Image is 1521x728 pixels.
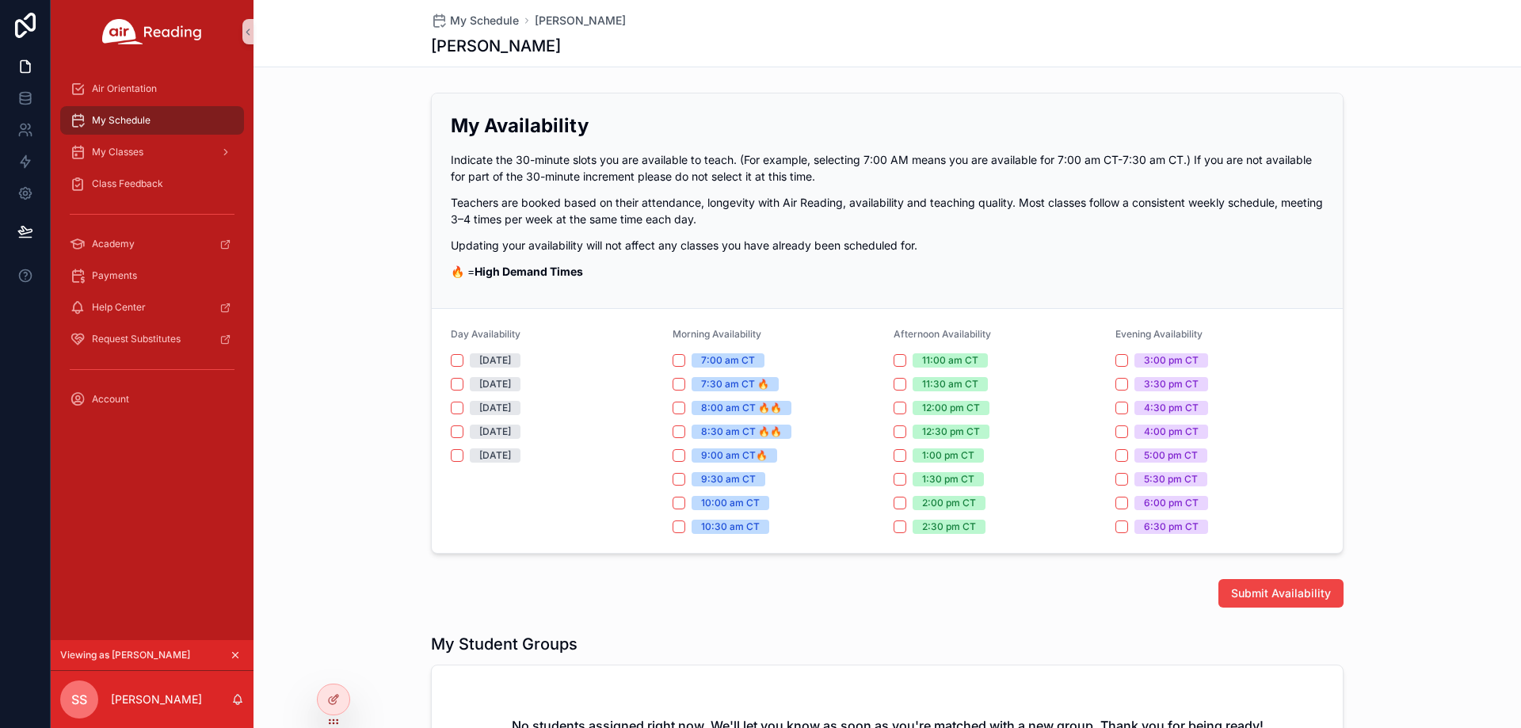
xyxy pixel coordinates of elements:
[451,112,1324,139] h2: My Availability
[701,425,782,439] div: 8:30 am CT 🔥🔥
[92,114,151,127] span: My Schedule
[111,692,202,707] p: [PERSON_NAME]
[894,328,991,340] span: Afternoon Availability
[451,328,520,340] span: Day Availability
[535,13,626,29] a: [PERSON_NAME]
[922,353,978,368] div: 11:00 am CT
[475,265,583,278] strong: High Demand Times
[1231,585,1331,601] span: Submit Availability
[673,328,761,340] span: Morning Availability
[701,401,782,415] div: 8:00 am CT 🔥🔥
[431,35,561,57] h1: [PERSON_NAME]
[92,301,146,314] span: Help Center
[701,377,769,391] div: 7:30 am CT 🔥
[451,263,1324,280] p: 🔥 =
[922,425,980,439] div: 12:30 pm CT
[60,293,244,322] a: Help Center
[450,13,519,29] span: My Schedule
[92,82,157,95] span: Air Orientation
[92,333,181,345] span: Request Substitutes
[92,146,143,158] span: My Classes
[922,401,980,415] div: 12:00 pm CT
[60,649,190,661] span: Viewing as [PERSON_NAME]
[60,230,244,258] a: Academy
[479,448,511,463] div: [DATE]
[60,261,244,290] a: Payments
[60,138,244,166] a: My Classes
[922,496,976,510] div: 2:00 pm CT
[1218,579,1344,608] button: Submit Availability
[1144,377,1199,391] div: 3:30 pm CT
[922,472,974,486] div: 1:30 pm CT
[479,425,511,439] div: [DATE]
[92,177,163,190] span: Class Feedback
[451,194,1324,227] p: Teachers are booked based on their attendance, longevity with Air Reading, availability and teach...
[60,385,244,414] a: Account
[479,401,511,415] div: [DATE]
[1144,520,1199,534] div: 6:30 pm CT
[92,238,135,250] span: Academy
[451,151,1324,185] p: Indicate the 30-minute slots you are available to teach. (For example, selecting 7:00 AM means yo...
[1144,472,1198,486] div: 5:30 pm CT
[60,74,244,103] a: Air Orientation
[92,269,137,282] span: Payments
[701,472,756,486] div: 9:30 am CT
[1144,496,1199,510] div: 6:00 pm CT
[431,633,578,655] h1: My Student Groups
[701,520,760,534] div: 10:30 am CT
[71,690,87,709] span: SS
[60,106,244,135] a: My Schedule
[1144,448,1198,463] div: 5:00 pm CT
[922,448,974,463] div: 1:00 pm CT
[922,520,976,534] div: 2:30 pm CT
[431,13,519,29] a: My Schedule
[60,170,244,198] a: Class Feedback
[479,377,511,391] div: [DATE]
[701,353,755,368] div: 7:00 am CT
[701,496,760,510] div: 10:00 am CT
[479,353,511,368] div: [DATE]
[1144,425,1199,439] div: 4:00 pm CT
[1144,401,1199,415] div: 4:30 pm CT
[1115,328,1203,340] span: Evening Availability
[60,325,244,353] a: Request Substitutes
[92,393,129,406] span: Account
[1144,353,1199,368] div: 3:00 pm CT
[701,448,768,463] div: 9:00 am CT🔥
[922,377,978,391] div: 11:30 am CT
[451,237,1324,253] p: Updating your availability will not affect any classes you have already been scheduled for.
[102,19,202,44] img: App logo
[51,63,253,434] div: scrollable content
